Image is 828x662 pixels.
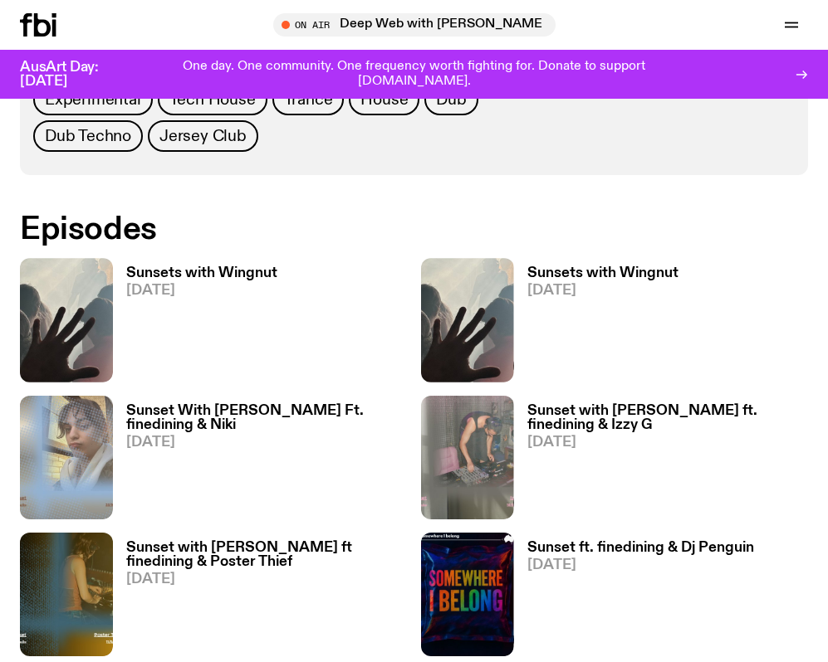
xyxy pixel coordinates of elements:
span: Tech House [169,90,256,109]
span: [DATE] [527,284,679,298]
h2: Episodes [20,215,808,245]
button: On AirDeep Web with [PERSON_NAME] [273,13,556,37]
a: House [349,84,419,115]
h3: Sunset ft. finedining & Dj Penguin [527,541,754,555]
a: Sunset ft. finedining & Dj Penguin[DATE] [514,541,754,656]
span: House [360,90,408,109]
a: Experimental [33,84,153,115]
span: Experimental [45,90,141,109]
a: Sunset With [PERSON_NAME] Ft. finedining & Niki[DATE] [113,404,408,519]
span: [DATE] [126,572,408,587]
a: Sunset with [PERSON_NAME] ft finedining & Poster Thief[DATE] [113,541,408,656]
h3: Sunsets with Wingnut [126,266,277,280]
p: One day. One community. One frequency worth fighting for. Donate to support [DOMAIN_NAME]. [140,60,688,89]
a: Dub [424,84,478,115]
h3: Sunsets with Wingnut [527,266,679,280]
span: Trance [284,90,333,109]
a: Dub Techno [33,120,143,152]
span: Dub [436,90,466,109]
span: [DATE] [527,558,754,572]
h3: AusArt Day: [DATE] [20,61,126,89]
a: Tech House [158,84,267,115]
h3: Sunset with [PERSON_NAME] ft finedining & Poster Thief [126,541,408,569]
span: Jersey Club [159,127,247,145]
span: [DATE] [126,284,277,298]
h3: Sunset with [PERSON_NAME] ft. finedining & Izzy G [527,404,809,432]
a: Sunset with [PERSON_NAME] ft. finedining & Izzy G[DATE] [514,404,809,519]
a: Trance [272,84,345,115]
a: Jersey Club [148,120,258,152]
a: Sunsets with Wingnut[DATE] [514,266,679,382]
span: [DATE] [527,436,809,450]
span: Dub Techno [45,127,131,145]
a: Sunsets with Wingnut[DATE] [113,266,277,382]
h3: Sunset With [PERSON_NAME] Ft. finedining & Niki [126,404,408,432]
span: [DATE] [126,436,408,450]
